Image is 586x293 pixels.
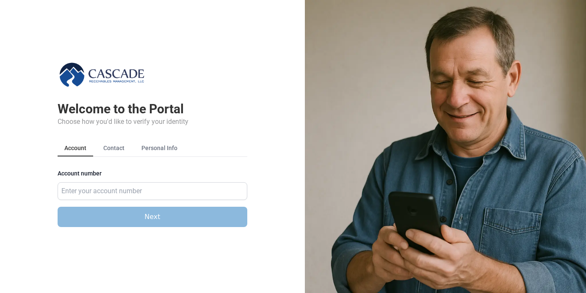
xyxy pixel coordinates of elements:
div: Welcome to the Portal [58,101,247,117]
label: Account number [58,170,247,181]
input: Enter your account number [58,182,247,200]
button: Account [58,140,93,156]
div: Choose how you'd like to verify your identity [58,117,247,127]
img: Cascade Receivables [58,61,147,88]
button: Contact [97,140,131,156]
button: Personal Info [135,140,184,156]
button: Next [58,207,247,227]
